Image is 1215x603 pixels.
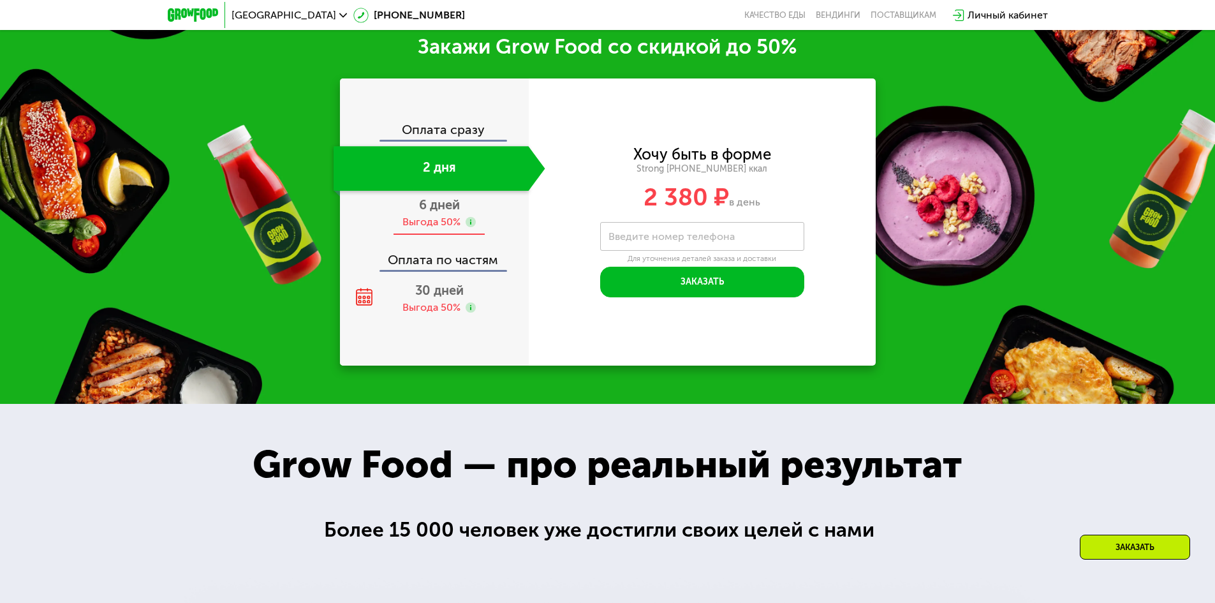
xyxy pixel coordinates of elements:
div: Выгода 50% [402,215,460,229]
span: 30 дней [415,283,464,298]
span: [GEOGRAPHIC_DATA] [232,10,336,20]
div: Оплата сразу [341,123,529,140]
div: Заказать [1080,535,1190,560]
a: [PHONE_NUMBER] [353,8,465,23]
div: Оплата по частям [341,241,529,270]
div: Выгода 50% [402,301,460,315]
div: Более 15 000 человек уже достигли своих целей с нами [324,514,891,546]
div: Для уточнения деталей заказа и доставки [600,254,804,264]
span: 2 380 ₽ [644,182,729,212]
button: Заказать [600,267,804,297]
a: Качество еды [744,10,806,20]
label: Введите номер телефона [608,233,735,240]
span: 6 дней [419,197,460,212]
div: Хочу быть в форме [633,147,771,161]
a: Вендинги [816,10,860,20]
div: Grow Food — про реальный результат [225,436,990,493]
div: Личный кабинет [968,8,1048,23]
span: в день [729,196,760,208]
div: поставщикам [871,10,936,20]
div: Strong [PHONE_NUMBER] ккал [529,163,876,175]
